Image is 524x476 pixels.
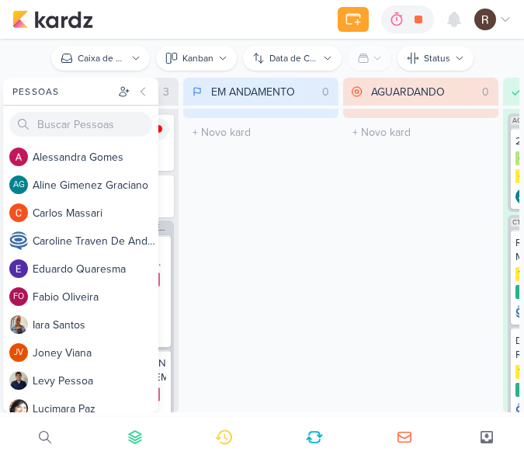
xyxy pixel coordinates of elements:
[33,317,158,333] div: I a r a S a n t o s
[476,84,495,100] div: 0
[9,399,28,418] img: Lucimara Paz
[9,203,28,222] img: Carlos Massari
[9,371,28,390] img: Levy Pessoa
[13,293,24,301] p: FO
[33,373,158,389] div: L e v y P e s s o a
[182,51,213,65] div: Kanban
[474,9,496,30] img: Rafael Dornelles
[33,261,158,277] div: E d u a r d o Q u a r e s m a
[33,401,158,417] div: L u c i m a r a P a z
[33,205,158,221] div: C a r l o s M a s s a r i
[9,259,28,278] img: Eduardo Quaresma
[78,51,127,65] div: Caixa de Entrada
[33,149,158,165] div: A l e s s a n d r a G o m e s
[51,46,150,71] button: Caixa de Entrada
[346,121,495,144] input: + Novo kard
[13,181,25,189] p: AG
[33,289,158,305] div: F a b i o O l i v e i r a
[147,118,169,140] img: tracking
[12,10,93,29] img: kardz.app
[14,349,23,357] p: JV
[33,177,158,193] div: A l i n e G i m e n e z G r a c i a n o
[186,121,335,144] input: + Novo kard
[156,46,237,71] button: Kanban
[157,84,175,100] div: 3
[33,233,158,249] div: C a r o l i n e T r a v e n D e A n d r a d e
[243,46,342,71] button: Data de Criação
[269,51,318,65] div: Data de Criação
[9,112,152,137] input: Buscar Pessoas
[9,231,28,250] img: Caroline Traven De Andrade
[9,287,28,306] div: Fabio Oliveira
[9,85,115,99] div: Pessoas
[9,175,28,194] div: Aline Gimenez Graciano
[9,343,28,362] div: Joney Viana
[9,315,28,334] img: Iara Santos
[9,148,28,166] img: Alessandra Gomes
[424,51,450,65] div: Status
[397,46,474,71] button: Status
[33,345,158,361] div: J o n e y V i a n a
[316,84,335,100] div: 0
